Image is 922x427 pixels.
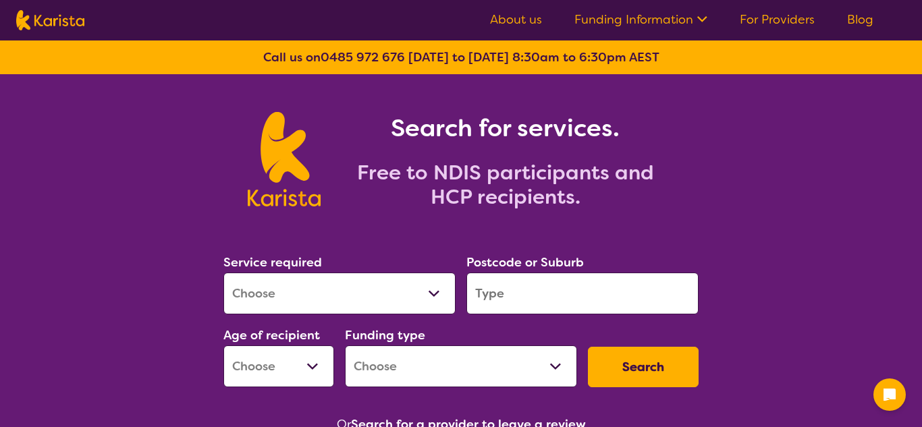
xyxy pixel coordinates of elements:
[588,347,699,387] button: Search
[740,11,815,28] a: For Providers
[223,254,322,271] label: Service required
[847,11,873,28] a: Blog
[223,327,320,343] label: Age of recipient
[248,112,320,206] img: Karista logo
[345,327,425,343] label: Funding type
[16,10,84,30] img: Karista logo
[337,112,674,144] h1: Search for services.
[337,161,674,209] h2: Free to NDIS participants and HCP recipients.
[321,49,405,65] a: 0485 972 676
[263,49,659,65] b: Call us on [DATE] to [DATE] 8:30am to 6:30pm AEST
[466,273,699,314] input: Type
[574,11,707,28] a: Funding Information
[490,11,542,28] a: About us
[466,254,584,271] label: Postcode or Suburb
